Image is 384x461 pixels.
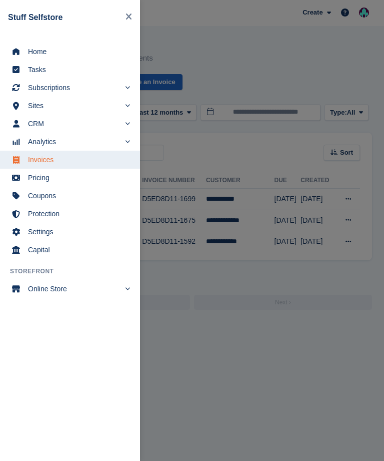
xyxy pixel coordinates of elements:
span: Online Store [28,282,120,296]
span: Sites [28,99,120,113]
span: Home [28,45,125,59]
div: Stuff Selfstore [8,12,121,24]
span: Settings [28,225,125,239]
span: Protection [28,207,125,221]
span: Coupons [28,189,125,203]
span: Pricing [28,171,125,185]
span: CRM [28,117,120,131]
span: Capital [28,243,125,257]
span: Tasks [28,63,125,77]
span: Analytics [28,135,120,149]
span: Subscriptions [28,81,120,95]
span: Storefront [10,267,140,276]
span: Invoices [28,153,125,167]
button: Close navigation [121,8,136,27]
